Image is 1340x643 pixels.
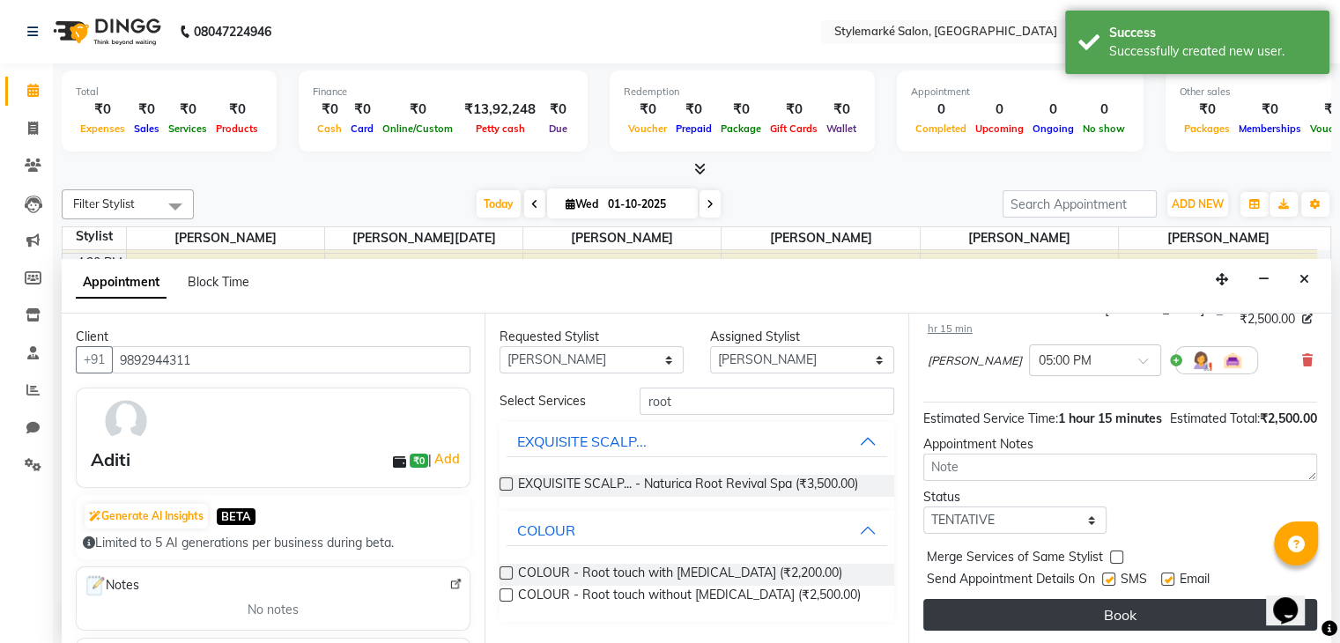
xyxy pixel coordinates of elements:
span: Merge Services of Same Stylist [927,548,1103,570]
span: [PERSON_NAME] [127,227,324,249]
button: Book [923,599,1317,631]
input: Search Appointment [1003,190,1157,218]
span: Sales [130,122,164,135]
div: Success [1109,24,1316,42]
span: ⁠[PERSON_NAME][DATE] [325,227,522,249]
span: Expenses [76,122,130,135]
div: Successfully created new user. [1109,42,1316,61]
div: ₹0 [346,100,378,120]
span: Package [716,122,766,135]
span: Ongoing [1028,122,1078,135]
button: ADD NEW [1167,192,1228,217]
span: Send Appointment Details On [927,570,1095,592]
input: 2025-10-01 [603,191,691,218]
div: Redemption [624,85,861,100]
span: Packages [1180,122,1234,135]
span: Gift Cards [766,122,822,135]
i: Edit price [1302,314,1313,324]
span: Prepaid [671,122,716,135]
span: Online/Custom [378,122,457,135]
span: Block Time [188,274,249,290]
span: Upcoming [971,122,1028,135]
img: logo [45,7,166,56]
div: ₹0 [378,100,457,120]
div: ₹0 [211,100,263,120]
div: ₹0 [313,100,346,120]
span: Card [346,122,378,135]
div: ₹0 [716,100,766,120]
div: ₹0 [164,100,211,120]
div: Total [76,85,263,100]
span: ₹2,500.00 [1260,410,1317,426]
span: Today [477,190,521,218]
span: No show [1078,122,1129,135]
span: ⁠[PERSON_NAME] [722,227,919,249]
div: ₹0 [671,100,716,120]
span: Products [211,122,263,135]
span: COLOUR - Root touch with [MEDICAL_DATA] (₹2,200.00) [518,564,842,586]
button: +91 [76,346,113,373]
div: ₹0 [1180,100,1234,120]
div: Requested Stylist [500,328,684,346]
span: Appointment [76,267,167,299]
span: Wed [561,197,603,211]
div: Finance [313,85,574,100]
iframe: chat widget [1266,573,1322,625]
div: Select Services [486,392,626,410]
span: Voucher [624,122,671,135]
span: Completed [911,122,971,135]
button: Close [1292,266,1317,293]
span: ADD NEW [1172,197,1224,211]
span: ₹2,500.00 [1240,310,1295,329]
span: Services [164,122,211,135]
div: ₹13,92,248 [457,100,543,120]
div: ₹0 [76,100,130,120]
button: COLOUR [507,514,886,546]
div: 0 [1078,100,1129,120]
div: Assigned Stylist [710,328,894,346]
span: Notes [84,574,139,597]
div: ₹0 [624,100,671,120]
span: EXQUISITE SCALP... - Naturica Root Revival Spa (₹3,500.00) [518,475,858,497]
span: Memberships [1234,122,1306,135]
span: ₹0 [410,454,428,468]
button: Generate AI Insights [85,504,208,528]
div: ₹0 [1234,100,1306,120]
div: Stylist [63,227,126,246]
img: avatar [100,395,152,447]
div: ₹0 [766,100,822,120]
img: Hairdresser.png [1190,350,1211,371]
span: [PERSON_NAME] [523,227,721,249]
span: Due [544,122,572,135]
div: EXQUISITE SCALP... [517,431,647,452]
span: Wallet [822,122,861,135]
div: 0 [1028,100,1078,120]
span: Filter Stylist [73,196,135,211]
div: Status [923,488,1107,506]
span: Estimated Total: [1170,410,1260,426]
button: EXQUISITE SCALP... [507,425,886,457]
span: COLOUR - Root touch without [MEDICAL_DATA] (₹2,500.00) [518,586,861,608]
div: COLOUR [517,520,575,541]
input: Search by service name [640,388,893,415]
div: Client [76,328,470,346]
div: ₹0 [822,100,861,120]
span: [PERSON_NAME] [928,352,1022,370]
span: [PERSON_NAME] [1119,227,1317,249]
img: Interior.png [1222,350,1243,371]
span: Petty cash [471,122,529,135]
span: No notes [248,601,299,619]
div: ₹0 [543,100,574,120]
span: Estimated Service Time: [923,410,1058,426]
span: Email [1180,570,1210,592]
a: Add [432,448,463,469]
span: BETA [217,508,255,525]
b: 08047224946 [194,7,271,56]
div: 0 [971,100,1028,120]
input: Search by Name/Mobile/Email/Code [112,346,470,373]
div: ₹0 [130,100,164,120]
span: [PERSON_NAME] [921,227,1118,249]
span: Cash [313,122,346,135]
span: | [428,448,463,469]
div: Limited to 5 AI generations per business during beta. [83,534,463,552]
